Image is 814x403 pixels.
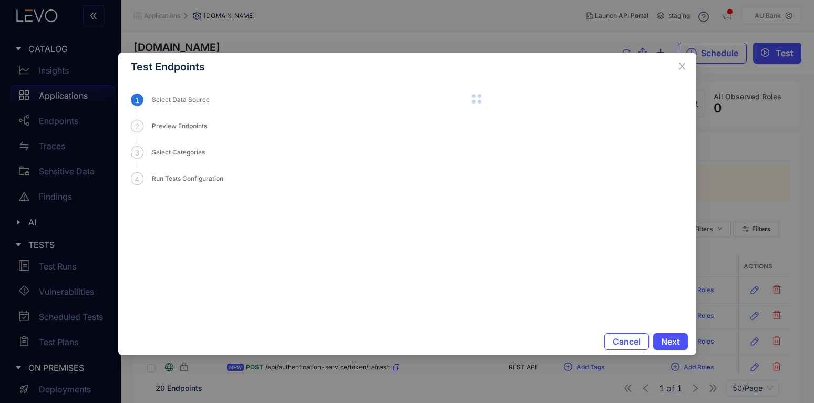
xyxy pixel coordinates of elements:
[152,146,211,159] div: Select Categories
[152,172,230,185] div: Run Tests Configuration
[653,333,688,350] button: Next
[131,61,684,73] div: Test Endpoints
[131,120,269,145] div: 2Preview Endpoints
[604,333,649,350] button: Cancel
[131,94,269,119] div: 1Select Data Source
[135,96,139,105] span: 1
[135,175,139,183] span: 4
[152,94,216,106] div: Select Data Source
[661,337,680,346] span: Next
[677,61,687,71] span: close
[131,172,269,198] div: 4Run Tests Configuration
[131,146,269,171] div: 3Select Categories
[613,337,641,346] span: Cancel
[135,122,139,131] span: 2
[152,120,213,132] div: Preview Endpoints
[135,149,139,157] span: 3
[668,53,696,81] button: Close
